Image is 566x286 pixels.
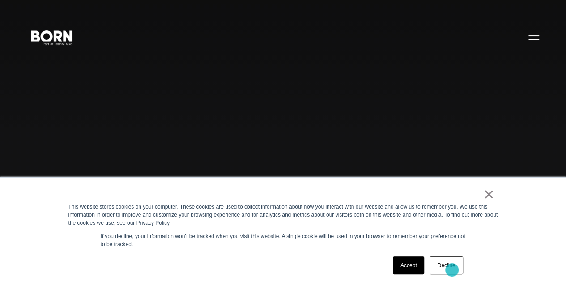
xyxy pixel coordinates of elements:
div: This website stores cookies on your computer. These cookies are used to collect information about... [68,203,498,227]
a: Decline [430,256,463,274]
p: If you decline, your information won’t be tracked when you visit this website. A single cookie wi... [101,232,466,248]
a: Accept [393,256,425,274]
a: × [484,190,494,198]
button: Open [523,28,545,47]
